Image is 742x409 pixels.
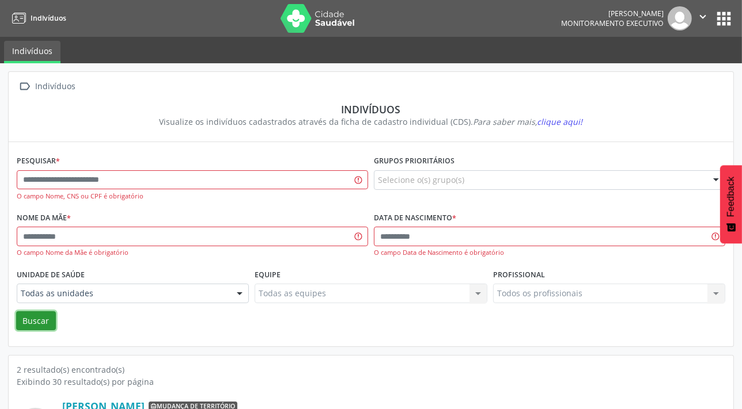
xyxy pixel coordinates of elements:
[493,266,545,284] label: Profissional
[33,78,78,95] div: Indivíduos
[25,116,717,128] div: Visualize os indivíduos cadastrados através da ficha de cadastro individual (CDS).
[474,116,583,127] i: Para saber mais,
[17,152,60,170] label: Pesquisar
[17,376,725,388] div: Exibindo 30 resultado(s) por página
[31,13,66,23] span: Indivíduos
[561,9,664,18] div: [PERSON_NAME]
[561,18,664,28] span: Monitoramento Executivo
[25,103,717,116] div: Indivíduos
[16,311,56,331] button: Buscar
[17,248,368,258] div: O campo Nome da Mãe é obrigatório
[668,6,692,30] img: img
[17,192,368,201] div: O campo Nome, CNS ou CPF é obrigatório
[720,165,742,243] button: Feedback - Mostrar pesquisa
[21,288,225,299] span: Todas as unidades
[696,10,709,23] i: 
[726,177,736,217] span: Feedback
[537,116,583,127] span: clique aqui!
[374,248,725,258] div: O campo Data de Nascimento é obrigatório
[378,174,464,186] span: Selecione o(s) grupo(s)
[374,209,456,227] label: Data de nascimento
[17,266,85,284] label: Unidade de saúde
[17,78,33,95] i: 
[692,6,714,30] button: 
[17,78,78,95] a:  Indivíduos
[17,209,71,227] label: Nome da mãe
[374,152,455,170] label: Grupos prioritários
[714,9,734,29] button: apps
[17,364,725,376] div: 2 resultado(s) encontrado(s)
[8,9,66,28] a: Indivíduos
[255,266,281,284] label: Equipe
[4,41,60,63] a: Indivíduos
